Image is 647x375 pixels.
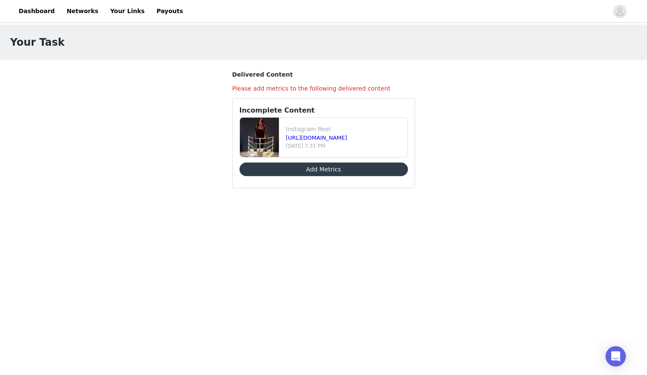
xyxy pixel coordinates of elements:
h4: Please add metrics to the following delivered content [232,84,415,93]
a: [URL][DOMAIN_NAME] [286,135,347,141]
a: Dashboard [14,2,60,21]
button: Add Metrics [240,163,408,176]
a: Networks [61,2,103,21]
div: avatar [616,5,624,18]
h1: Your Task [10,35,65,50]
a: Payouts [151,2,188,21]
h3: Delivered Content [232,70,415,79]
a: Your Links [105,2,150,21]
img: file [240,118,279,157]
p: [DATE] 7:31 PM [286,142,404,150]
p: Instagram Reel [286,125,404,134]
div: Open Intercom Messenger [606,346,626,367]
h3: Incomplete Content [240,105,408,116]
